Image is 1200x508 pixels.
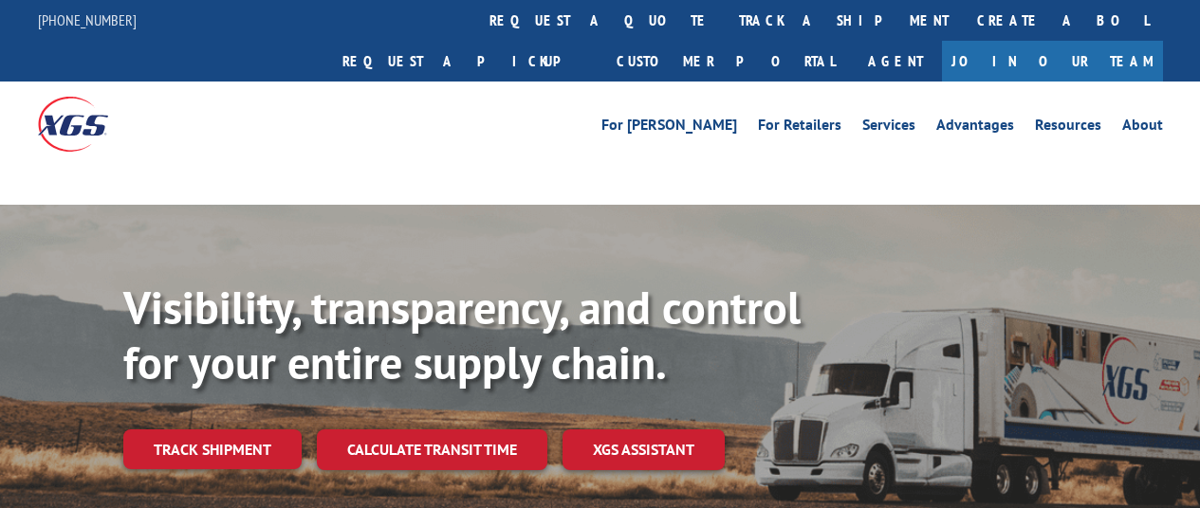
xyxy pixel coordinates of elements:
a: Customer Portal [602,41,849,82]
a: XGS ASSISTANT [563,429,725,470]
a: Services [862,118,915,138]
a: Track shipment [123,429,302,469]
a: About [1122,118,1163,138]
a: For [PERSON_NAME] [601,118,737,138]
a: Resources [1035,118,1101,138]
a: Advantages [936,118,1014,138]
b: Visibility, transparency, and control for your entire supply chain. [123,278,801,391]
a: Agent [849,41,942,82]
a: Calculate transit time [317,429,547,470]
a: [PHONE_NUMBER] [38,10,137,29]
a: For Retailers [758,118,841,138]
a: Request a pickup [328,41,602,82]
a: Join Our Team [942,41,1163,82]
